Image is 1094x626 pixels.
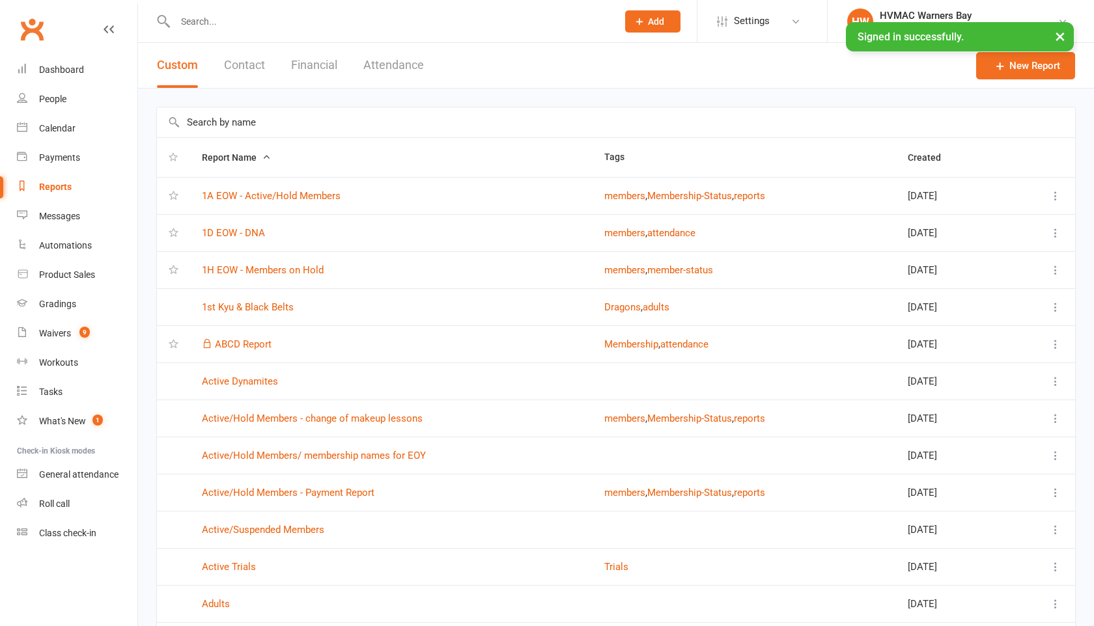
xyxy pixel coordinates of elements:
span: , [645,190,647,202]
div: Calendar [39,123,76,133]
a: Active/Hold Members - Payment Report [202,487,374,498]
a: Clubworx [16,13,48,46]
button: Membership-Status [647,485,732,500]
span: Signed in successfully. [858,31,964,43]
a: Product Sales [17,260,137,290]
a: What's New1 [17,407,137,436]
div: [GEOGRAPHIC_DATA] [GEOGRAPHIC_DATA] [880,21,1058,33]
button: × [1048,22,1072,50]
div: Messages [39,211,80,221]
td: [DATE] [896,251,1011,288]
a: 1H EOW - Members on Hold [202,264,324,276]
span: 9 [79,327,90,338]
span: , [658,338,660,350]
span: , [732,487,734,498]
span: , [645,487,647,498]
a: 1D EOW - DNA [202,227,265,239]
div: Waivers [39,328,71,338]
a: 1A EOW - Active/Hold Members [202,190,341,202]
button: members [604,225,645,241]
a: ABCD Report [215,338,272,350]
div: Workouts [39,357,78,368]
button: Report Name [202,150,271,165]
a: Active/Suspended Members [202,524,324,536]
td: [DATE] [896,362,1011,400]
a: Workouts [17,348,137,377]
a: 1st Kyu & Black Belts [202,301,294,313]
div: General attendance [39,469,119,480]
button: Membership-Status [647,188,732,204]
button: Membership-Status [647,411,732,426]
a: Messages [17,202,137,231]
a: Automations [17,231,137,260]
span: , [732,190,734,202]
input: Search by name [157,107,1075,137]
a: Tasks [17,377,137,407]
button: Membership [604,336,658,352]
td: [DATE] [896,177,1011,214]
button: Attendance [363,43,424,88]
a: Active Trials [202,561,256,573]
td: [DATE] [896,437,1011,474]
a: Roll call [17,489,137,519]
td: [DATE] [896,325,1011,362]
div: HW [847,8,873,34]
button: Custom [157,43,198,88]
td: [DATE] [896,288,1011,325]
input: Search... [171,12,608,31]
button: Created [908,150,955,165]
a: General attendance kiosk mode [17,460,137,489]
button: Contact [224,43,265,88]
button: Trials [604,559,628,575]
div: Gradings [39,299,76,309]
a: Active Dynamites [202,375,278,387]
td: [DATE] [896,400,1011,437]
a: Payments [17,143,137,172]
span: Report Name [202,152,271,163]
a: New Report [976,52,1075,79]
a: Calendar [17,114,137,143]
button: Dragons [604,299,641,315]
td: [DATE] [896,214,1011,251]
a: Class kiosk mode [17,519,137,548]
a: People [17,85,137,114]
span: , [645,264,647,276]
span: , [645,227,647,239]
button: members [604,485,645,500]
button: reports [734,485,765,500]
button: Financial [291,43,337,88]
div: Tasks [39,387,63,397]
div: Product Sales [39,269,95,280]
div: HVMAC Warners Bay [880,10,1058,21]
td: [DATE] [896,585,1011,622]
div: Class check-in [39,528,96,538]
button: adults [643,299,669,315]
div: People [39,94,66,104]
span: , [645,413,647,424]
div: Roll call [39,498,70,509]
button: reports [734,411,765,426]
span: , [732,413,734,424]
a: Adults [202,598,230,610]
button: reports [734,188,765,204]
a: Reports [17,172,137,202]
button: Add [625,10,680,33]
button: attendance [660,336,708,352]
a: Active/Hold Members - change of makeup lessons [202,413,423,424]
td: [DATE] [896,474,1011,511]
button: members [604,262,645,278]
span: 1 [92,415,103,426]
div: What's New [39,416,86,426]
span: Settings [734,7,770,36]
td: [DATE] [896,548,1011,585]
div: Reports [39,182,72,192]
button: member-status [647,262,713,278]
button: members [604,188,645,204]
th: Tags [593,138,895,177]
button: attendance [647,225,695,241]
a: Waivers 9 [17,319,137,348]
a: Gradings [17,290,137,319]
div: Payments [39,152,80,163]
a: Dashboard [17,55,137,85]
button: members [604,411,645,426]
